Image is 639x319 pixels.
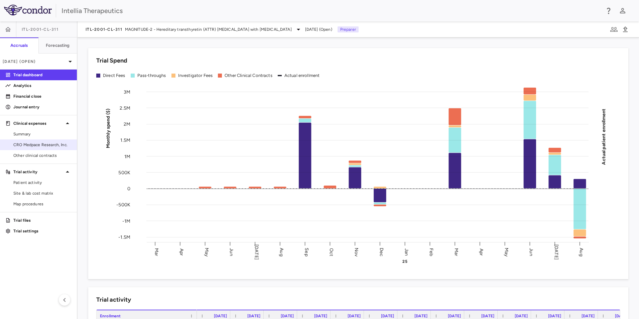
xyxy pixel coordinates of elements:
span: [DATE] [448,314,461,318]
text: Nov [354,247,359,256]
p: Trial activity [13,169,63,175]
span: [DATE] [348,314,361,318]
p: Financial close [13,93,72,99]
text: [DATE] [553,244,559,260]
span: Site & lab cost matrix [13,190,72,196]
p: Trial settings [13,228,72,234]
text: Apr [479,248,484,255]
tspan: 500K [118,170,130,175]
span: [DATE] [314,314,327,318]
tspan: 0 [127,186,130,192]
text: Mar [454,248,459,256]
span: [DATE] [214,314,227,318]
p: Preparer [338,26,359,32]
tspan: 2.5M [120,105,130,111]
span: [DATE] [381,314,394,318]
p: Analytics [13,83,72,89]
tspan: 1.5M [120,137,130,143]
text: 25 [402,259,407,264]
text: Mar [154,248,159,256]
text: Jan [404,248,409,255]
span: Enrollment [100,314,121,318]
text: Jun [229,248,234,256]
span: [DATE] [515,314,528,318]
p: [DATE] (Open) [3,59,66,65]
span: [DATE] [414,314,427,318]
span: [DATE] [481,314,494,318]
tspan: Actual patient enrollment [601,108,607,165]
span: [DATE] [548,314,561,318]
div: Investigator Fees [178,73,213,79]
div: Other Clinical Contracts [225,73,272,79]
h6: Trial activity [96,295,131,304]
span: ITL-2001-CL-311 [22,27,58,32]
text: May [204,247,210,256]
div: Direct Fees [103,73,125,79]
text: Jun [528,248,534,256]
span: [DATE] (Open) [305,26,332,32]
tspan: -1M [122,218,130,224]
span: [DATE] [615,314,628,318]
div: Pass-throughs [137,73,166,79]
tspan: 3M [124,89,130,95]
text: Aug [579,248,584,256]
span: Map procedures [13,201,72,207]
text: Feb [428,248,434,256]
text: Apr [179,248,184,255]
span: MAGNITUDE-2 - Hereditary transthyretin (ATTR) [MEDICAL_DATA] with [MEDICAL_DATA] [125,26,292,32]
tspan: 2M [124,121,130,127]
p: Trial files [13,217,72,223]
p: Journal entry [13,104,72,110]
span: [DATE] [582,314,595,318]
span: [DATE] [281,314,294,318]
text: May [504,247,509,256]
p: Trial dashboard [13,72,72,78]
span: Patient activity [13,180,72,186]
span: [DATE] [247,314,260,318]
span: Other clinical contracts [13,152,72,158]
text: [DATE] [254,244,259,260]
img: logo-full-SnFGN8VE.png [4,5,52,15]
text: Sep [304,248,309,256]
tspan: 1M [124,153,130,159]
tspan: -1.5M [118,234,130,240]
p: Clinical expenses [13,120,63,126]
tspan: Monthly spend ($) [105,108,111,148]
tspan: -500K [116,202,130,208]
span: CRO Medpace Research, Inc. [13,142,72,148]
span: ITL-2001-CL-311 [86,27,122,32]
text: Dec [379,247,384,256]
div: Actual enrollment [284,73,320,79]
span: Summary [13,131,72,137]
h6: Accruals [10,42,28,48]
text: Oct [329,248,334,256]
h6: Forecasting [46,42,70,48]
h6: Trial Spend [96,56,127,65]
text: Aug [279,248,284,256]
div: Intellia Therapeutics [61,6,600,16]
